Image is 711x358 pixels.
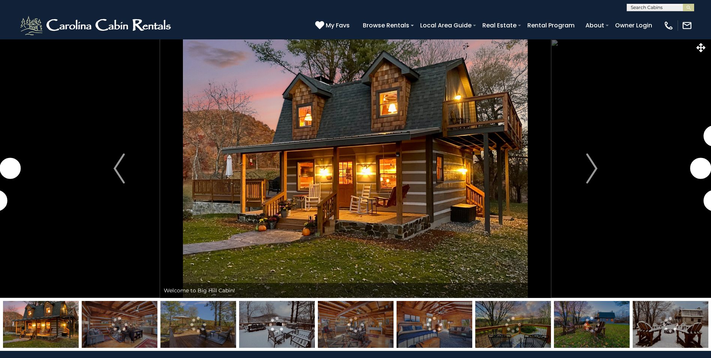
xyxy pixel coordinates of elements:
button: Next [551,39,633,298]
img: arrow [586,153,597,184]
img: White-1-2.png [19,14,174,37]
img: 163280490 [82,301,157,348]
a: About [582,19,608,32]
img: 163280479 [160,301,236,348]
a: Real Estate [479,19,520,32]
img: 163280494 [397,301,472,348]
span: My Favs [326,21,350,30]
img: 165866476 [239,301,315,348]
img: 163280496 [475,301,551,348]
div: Welcome to Big Hill Cabin! [160,283,551,298]
img: 165866478 [633,301,708,348]
img: phone-regular-white.png [663,20,674,31]
img: 163280488 [3,301,79,348]
button: Previous [78,39,160,298]
img: 163280491 [318,301,394,348]
a: Rental Program [524,19,578,32]
img: 163280495 [554,301,630,348]
a: My Favs [315,21,352,30]
img: arrow [114,153,125,184]
a: Local Area Guide [416,19,475,32]
img: mail-regular-white.png [682,20,692,31]
a: Browse Rentals [359,19,413,32]
a: Owner Login [611,19,656,32]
